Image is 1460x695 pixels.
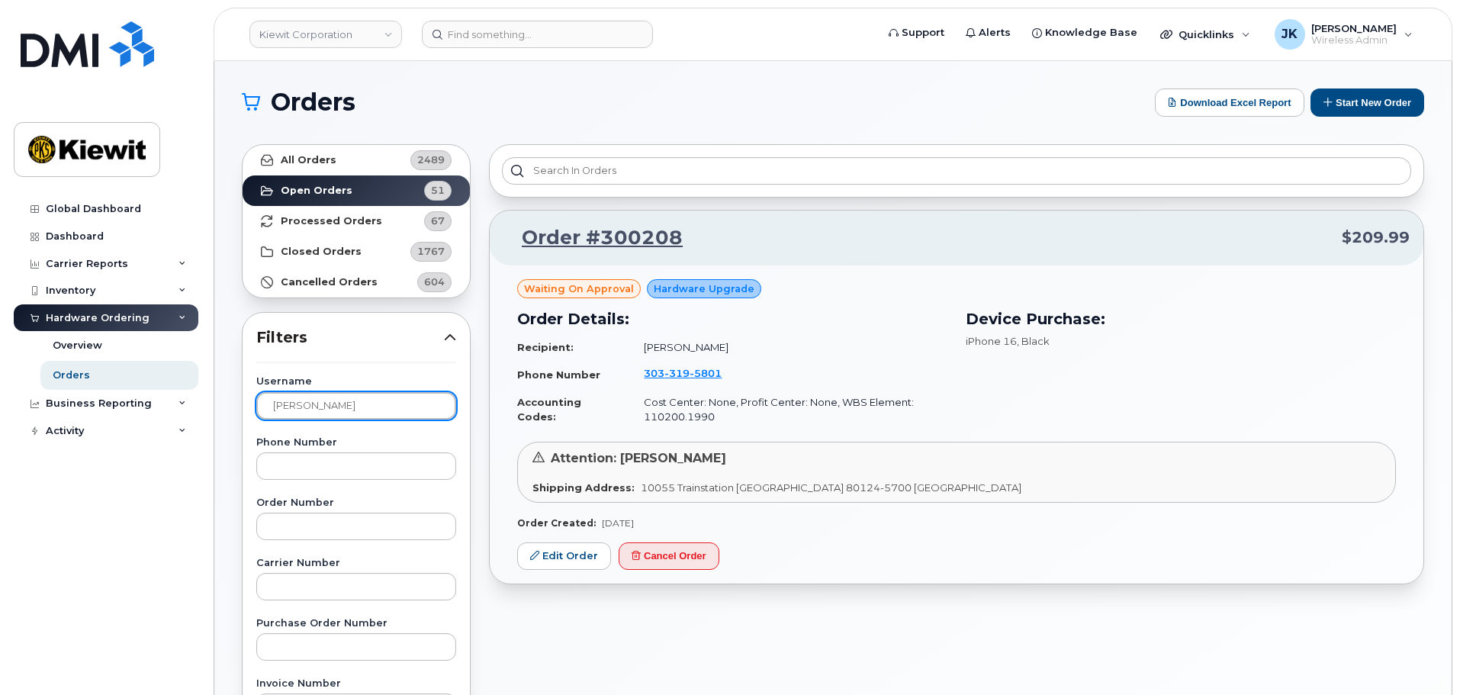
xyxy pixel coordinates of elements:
[271,91,355,114] span: Orders
[1017,335,1050,347] span: , Black
[431,183,445,198] span: 51
[502,157,1411,185] input: Search in orders
[1342,227,1410,249] span: $209.99
[517,341,574,353] strong: Recipient:
[644,367,722,379] span: 303
[517,542,611,571] a: Edit Order
[256,377,456,387] label: Username
[630,389,947,430] td: Cost Center: None, Profit Center: None, WBS Element: 110200.1990
[532,481,635,494] strong: Shipping Address:
[1394,629,1449,684] iframe: Messenger Launcher
[517,307,947,330] h3: Order Details:
[664,367,690,379] span: 319
[281,246,362,258] strong: Closed Orders
[644,367,740,379] a: 3033195801
[243,206,470,236] a: Processed Orders67
[243,267,470,298] a: Cancelled Orders604
[417,153,445,167] span: 2489
[551,451,726,465] span: Attention: [PERSON_NAME]
[243,175,470,206] a: Open Orders51
[424,275,445,289] span: 604
[243,145,470,175] a: All Orders2489
[503,224,683,252] a: Order #300208
[630,334,947,361] td: [PERSON_NAME]
[256,558,456,568] label: Carrier Number
[641,481,1021,494] span: 10055 Trainstation [GEOGRAPHIC_DATA] 80124-5700 [GEOGRAPHIC_DATA]
[256,498,456,508] label: Order Number
[517,368,600,381] strong: Phone Number
[1155,88,1304,117] button: Download Excel Report
[602,517,634,529] span: [DATE]
[243,236,470,267] a: Closed Orders1767
[431,214,445,228] span: 67
[619,542,719,571] button: Cancel Order
[281,215,382,227] strong: Processed Orders
[517,517,596,529] strong: Order Created:
[281,154,336,166] strong: All Orders
[256,327,444,349] span: Filters
[524,282,634,296] span: Waiting On Approval
[966,307,1396,330] h3: Device Purchase:
[517,396,581,423] strong: Accounting Codes:
[256,619,456,629] label: Purchase Order Number
[966,335,1017,347] span: iPhone 16
[256,438,456,448] label: Phone Number
[690,367,722,379] span: 5801
[1310,88,1424,117] button: Start New Order
[281,276,378,288] strong: Cancelled Orders
[256,679,456,689] label: Invoice Number
[281,185,352,197] strong: Open Orders
[654,282,754,296] span: Hardware Upgrade
[417,244,445,259] span: 1767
